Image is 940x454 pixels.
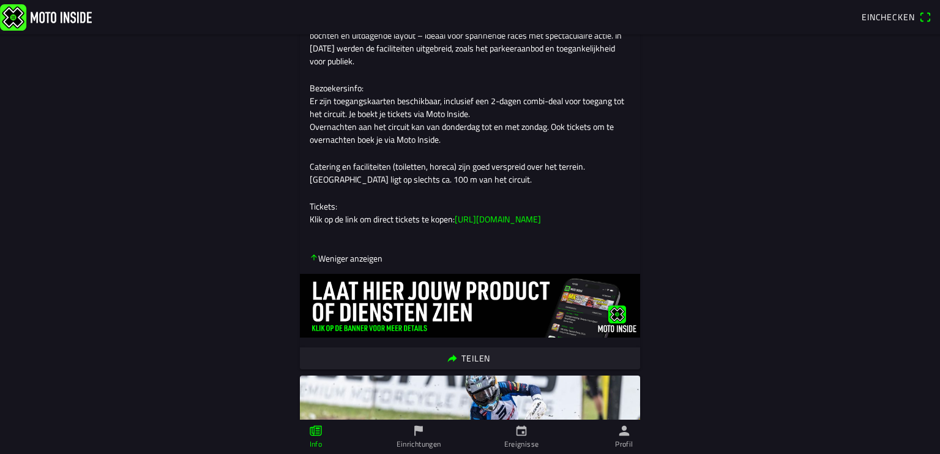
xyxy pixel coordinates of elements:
p: Catering en faciliteiten (toiletten, horeca) zijn goed verspreid over het terrein. [GEOGRAPHIC_DA... [310,160,630,186]
ion-icon: paper [309,424,323,437]
p: Circuit: Het ruime, bosrijke parcours in [GEOGRAPHIC_DATA] staat bekend om zijn brede bochten en ... [310,16,630,67]
p: Bezoekersinfo: Er zijn toegangskaarten beschikbaar, inclusief een 2-dagen combi-deal voor toegang... [310,81,630,146]
ion-label: Einrichtungen [397,439,441,450]
p: Weniger anzeigen [310,252,382,265]
a: [URL][DOMAIN_NAME] [455,213,541,225]
img: ovdhpoPiYVyyWxH96Op6EavZdUOyIWdtEOENrLni.jpg [300,274,640,338]
span: Einchecken [862,10,914,23]
a: Eincheckenqr scanner [856,7,938,27]
ion-label: Info [310,439,322,450]
ion-label: Profil [615,439,633,450]
ion-icon: arrow down [310,253,318,262]
ion-icon: calendar [515,424,528,437]
ion-icon: person [617,424,631,437]
p: Tickets: Klik op de link om direct tickets te kopen: [310,200,630,225]
ion-button: Teilen [300,347,640,369]
ion-icon: flag [412,424,425,437]
ion-label: Ereignisse [504,439,539,450]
